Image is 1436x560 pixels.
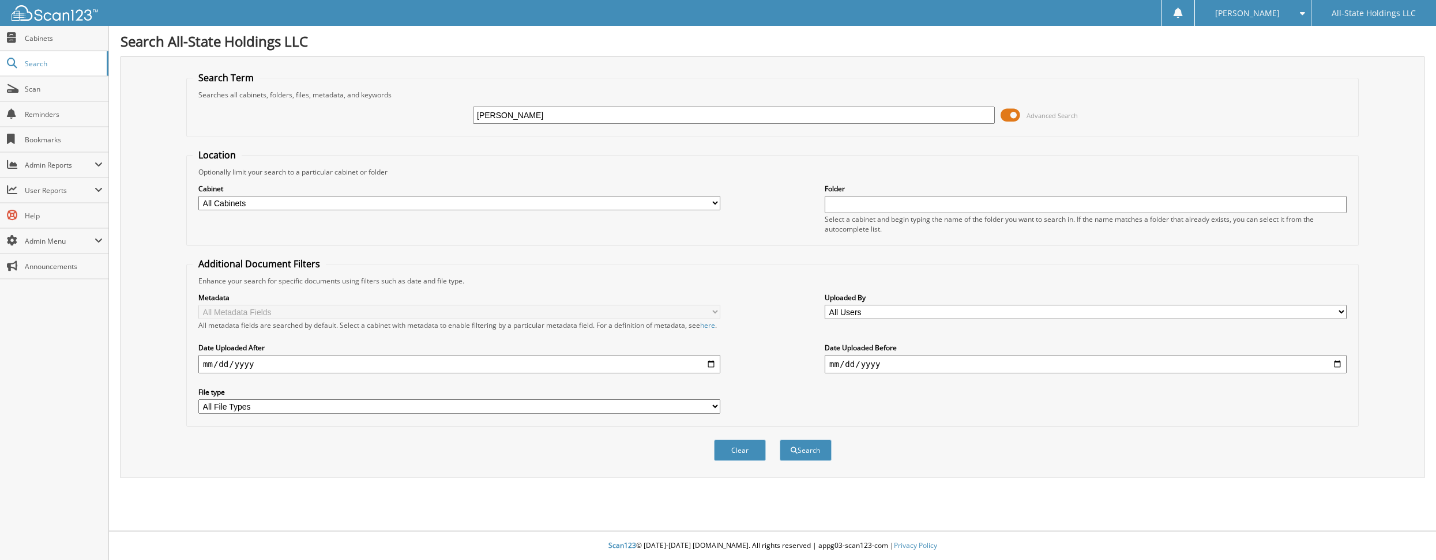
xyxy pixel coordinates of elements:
label: Date Uploaded Before [825,343,1347,353]
span: Admin Menu [25,236,95,246]
span: Reminders [25,109,103,119]
div: All metadata fields are searched by default. Select a cabinet with metadata to enable filtering b... [198,320,720,330]
label: File type [198,387,720,397]
span: Search [25,59,101,69]
div: Enhance your search for specific documents using filters such as date and file type. [193,276,1352,286]
a: here [700,320,715,330]
label: Uploaded By [825,293,1347,302]
span: Scan [25,84,103,94]
label: Folder [825,184,1347,194]
button: Clear [714,440,766,461]
span: All-State Holdings LLC [1332,10,1416,17]
h1: Search All-State Holdings LLC [121,32,1424,51]
input: start [198,355,720,373]
img: scan123-logo-white.svg [12,5,98,21]
div: © [DATE]-[DATE] [DOMAIN_NAME]. All rights reserved | appg03-scan123-com | [109,532,1436,560]
span: Bookmarks [25,135,103,145]
span: User Reports [25,186,95,195]
legend: Search Term [193,71,260,84]
span: Advanced Search [1027,111,1078,120]
span: Cabinets [25,33,103,43]
span: Help [25,211,103,221]
iframe: Chat Widget [1378,505,1436,560]
div: Select a cabinet and begin typing the name of the folder you want to search in. If the name match... [825,214,1347,234]
label: Date Uploaded After [198,343,720,353]
div: Searches all cabinets, folders, files, metadata, and keywords [193,90,1352,100]
button: Search [780,440,832,461]
span: [PERSON_NAME] [1215,10,1280,17]
span: Admin Reports [25,160,95,170]
span: Announcements [25,262,103,271]
input: end [825,355,1347,373]
legend: Additional Document Filters [193,258,326,270]
a: Privacy Policy [894,540,937,550]
span: Scan123 [608,540,636,550]
label: Metadata [198,293,720,302]
label: Cabinet [198,184,720,194]
div: Optionally limit your search to a particular cabinet or folder [193,167,1352,177]
legend: Location [193,149,242,161]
